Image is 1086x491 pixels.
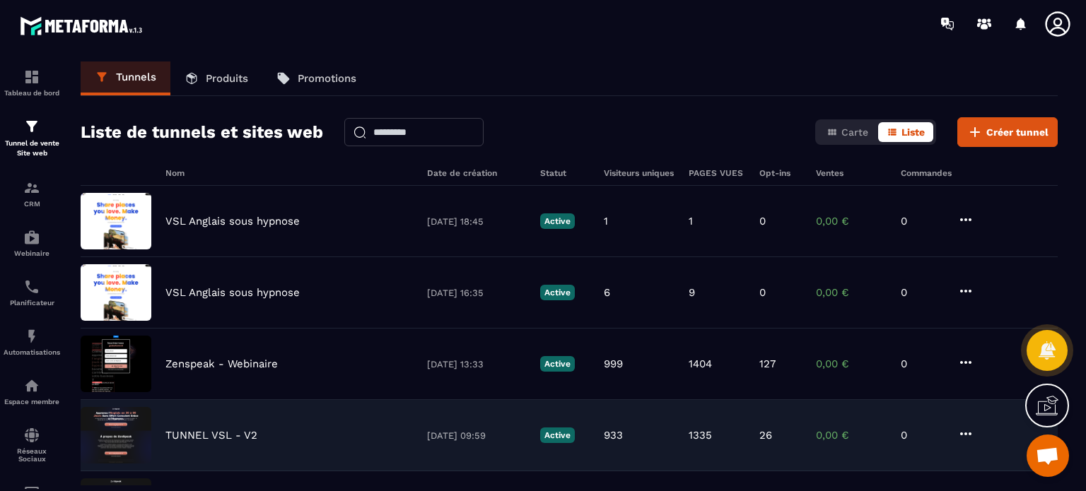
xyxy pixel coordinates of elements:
[23,229,40,246] img: automations
[298,72,356,85] p: Promotions
[23,69,40,85] img: formation
[81,407,151,463] img: image
[4,367,60,416] a: automationsautomationsEspace membre
[23,328,40,345] img: automations
[816,215,887,227] p: 0,00 €
[4,200,60,208] p: CRM
[986,125,1049,139] span: Créer tunnel
[23,179,40,196] img: formation
[4,249,60,257] p: Webinaire
[23,427,40,444] img: social-network
[4,447,60,463] p: Réseaux Sociaux
[4,89,60,97] p: Tableau de bord
[4,416,60,473] a: social-networksocial-networkRéseaux Sociaux
[4,138,60,158] p: Tunnel de vente Site web
[81,61,170,95] a: Tunnels
[901,126,925,138] span: Liste
[427,359,526,369] p: [DATE] 13:33
[901,429,943,442] p: 0
[23,278,40,295] img: scheduler
[841,126,868,138] span: Carte
[901,215,943,227] p: 0
[604,429,623,442] p: 933
[4,348,60,356] p: Automatisations
[816,168,887,178] h6: Ventes
[262,61,370,95] a: Promotions
[604,286,610,299] p: 6
[540,168,590,178] h6: Statut
[759,357,776,370] p: 127
[81,264,151,321] img: image
[81,118,323,146] h2: Liste de tunnels et sites web
[427,430,526,441] p: [DATE] 09:59
[23,377,40,394] img: automations
[689,357,712,370] p: 1404
[4,107,60,169] a: formationformationTunnel de vente Site web
[4,398,60,406] p: Espace membre
[23,118,40,135] img: formation
[604,168,675,178] h6: Visiteurs uniques
[689,168,745,178] h6: PAGES VUES
[427,216,526,227] p: [DATE] 18:45
[816,429,887,442] p: 0,00 €
[81,193,151,249] img: image
[4,169,60,218] a: formationformationCRM
[540,356,575,372] p: Active
[818,122,877,142] button: Carte
[4,268,60,317] a: schedulerschedulerPlanificateur
[4,299,60,307] p: Planificateur
[689,429,712,442] p: 1335
[116,71,156,83] p: Tunnels
[170,61,262,95] a: Produits
[206,72,248,85] p: Produits
[540,427,575,443] p: Active
[816,286,887,299] p: 0,00 €
[20,13,147,39] img: logo
[901,168,952,178] h6: Commandes
[165,168,413,178] h6: Nom
[540,285,575,300] p: Active
[759,215,766,227] p: 0
[759,286,766,299] p: 0
[604,357,623,370] p: 999
[165,357,278,370] p: Zenspeak - Webinaire
[81,336,151,392] img: image
[4,58,60,107] a: formationformationTableau de bord
[604,215,608,227] p: 1
[427,168,526,178] h6: Date de création
[901,286,943,299] p: 0
[816,357,887,370] p: 0,00 €
[165,429,257,442] p: TUNNEL VSL - V2
[759,429,772,442] p: 26
[689,286,695,299] p: 9
[540,213,575,229] p: Active
[1027,434,1069,477] div: Ouvrir le chat
[759,168,802,178] h6: Opt-ins
[4,317,60,367] a: automationsautomationsAutomatisations
[427,288,526,298] p: [DATE] 16:35
[165,215,300,227] p: VSL Anglais sous hypnose
[957,117,1058,147] button: Créer tunnel
[878,122,933,142] button: Liste
[689,215,693,227] p: 1
[901,357,943,370] p: 0
[165,286,300,299] p: VSL Anglais sous hypnose
[4,218,60,268] a: automationsautomationsWebinaire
